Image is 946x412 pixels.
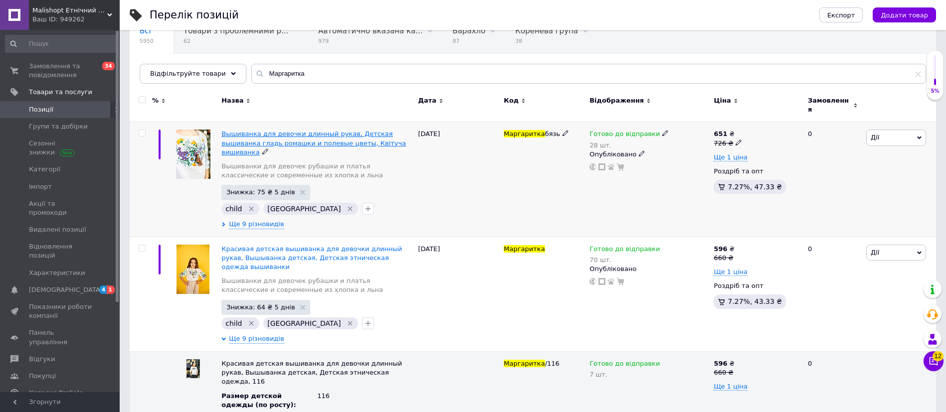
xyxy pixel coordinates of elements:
[504,130,545,137] span: Маргаритка
[29,302,92,320] span: Показники роботи компанії
[504,360,545,367] span: Маргаритка
[177,245,209,294] img: Красивая детская вышиванка для девочки длинный рукав, Вышыванка детская, Детская этническая одежд...
[226,189,295,195] span: Знижка: 75 ₴ 5 днів
[881,11,928,19] span: Додати товар
[714,383,748,391] span: Ще 1 ціна
[221,360,402,385] span: Красивая детская вышиванка для девочки длинный рукав, Вышыванка детская, Детская этническая одежд...
[29,122,88,131] span: Групи та добірки
[714,368,799,377] div: 660 ₴
[714,96,731,105] span: Ціна
[107,285,115,294] span: 1
[545,360,560,367] span: /116
[714,254,734,263] div: 660 ₴
[589,141,669,149] div: 28 шт.
[714,153,748,161] span: Ще 1 ціна
[871,249,879,256] span: Дії
[251,64,926,84] input: Пошук по назві позиції, артикулу і пошуковим запитам
[29,165,60,174] span: Категорії
[29,389,83,398] span: Каталог ProSale
[29,355,55,364] span: Відгуки
[187,359,200,378] img: Красивая детская вышиванка для девочки длинный рукав, Вышыванка детская, Детская этническая одежд...
[714,360,727,367] b: 596
[99,285,107,294] span: 4
[589,360,660,370] span: Готово до відправки
[515,37,578,45] span: 38
[29,242,92,260] span: Відновлення позицій
[29,269,85,277] span: Характеристики
[714,167,799,176] div: Роздріб та опт
[29,372,56,381] span: Покупці
[873,7,936,22] button: Додати товар
[418,96,436,105] span: Дата
[515,26,578,35] span: Коренева група
[589,245,660,256] span: Готово до відправки
[714,245,727,253] b: 596
[318,37,422,45] span: 979
[150,70,226,77] span: Відфільтруйте товари
[29,88,92,97] span: Товари та послуги
[589,371,709,378] div: 7 шт.
[102,62,115,70] span: 34
[140,64,196,73] span: РЕНТАБЕЛЬНО
[184,37,288,45] span: 62
[267,319,341,327] span: [GEOGRAPHIC_DATA]
[32,6,107,15] span: Malishopt Етнічний одяг та головні убори, все для хрещення
[827,11,855,19] span: Експорт
[927,88,943,95] div: 5%
[819,7,863,22] button: Експорт
[728,297,782,305] span: 7.27%, 43.33 ₴
[140,37,154,45] span: 5950
[346,319,354,327] svg: Видалити мітку
[452,37,485,45] span: 87
[140,26,151,35] span: Всі
[152,96,159,105] span: %
[247,319,255,327] svg: Видалити мітку
[29,225,86,234] span: Видалені позиції
[714,359,799,368] div: ₴
[29,182,52,191] span: Імпорт
[150,10,239,20] div: Перелік позицій
[221,276,413,294] a: Вышиванки для девочек рубашки и платья классические и современные из хлопка и льна
[415,237,501,351] div: [DATE]
[933,348,944,358] span: 12
[714,281,799,290] div: Роздріб та опт
[176,130,210,179] img: Вышиванка для девочки длинный рукав, Детская вышиванка гладь ромашки и полевые цветы, Квітуча виш...
[229,334,284,344] span: Ще 9 різновидів
[225,319,242,327] span: child
[802,237,864,351] div: 0
[452,26,485,35] span: Барахло
[29,62,92,80] span: Замовлення та повідомлення
[221,162,413,180] a: Вышиванки для девочек рубашки и платья классические и современные из хлопка и льна
[589,265,709,274] div: Опубліковано
[714,139,742,148] div: 726 ₴
[221,130,406,155] a: Вышиванка для девочки длинный рукав, Детская вышиванка гладь ромашки и полевые цветы, Квітуча виш...
[221,245,402,271] a: Красивая детская вышиванка для девочки длинный рукав, Вышыванка детская, Детская этническая одежд...
[221,96,243,105] span: Назва
[32,15,120,24] div: Ваш ID: 949262
[184,26,288,35] span: Товари з проблемними р...
[267,205,341,213] span: [GEOGRAPHIC_DATA]
[589,130,660,140] span: Готово до відправки
[714,268,748,276] span: Ще 1 ціна
[589,96,644,105] span: Відображення
[317,392,413,401] div: 116
[308,16,442,54] div: Автоматично вказана категорія
[225,205,242,213] span: child
[174,16,308,54] div: Товари з проблемними різновидами
[714,130,727,137] b: 651
[589,256,660,264] div: 70 шт.
[808,96,851,114] span: Замовлення
[29,139,92,157] span: Сезонні знижки
[504,96,519,105] span: Код
[226,304,295,310] span: Знижка: 64 ₴ 5 днів
[728,183,782,191] span: 7.27%, 47.33 ₴
[221,392,317,410] div: Размер детской одежды (по росту) :
[29,328,92,346] span: Панель управління
[29,105,53,114] span: Позиції
[924,351,944,371] button: Чат з покупцем12
[229,220,284,229] span: Ще 9 різновидів
[714,130,742,138] div: ₴
[415,122,501,237] div: [DATE]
